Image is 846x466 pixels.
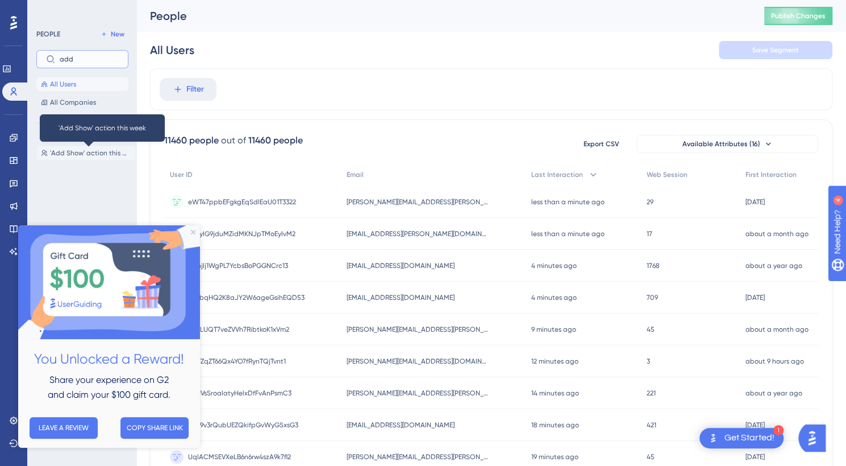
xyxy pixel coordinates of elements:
input: Search [60,55,119,63]
time: [DATE] [745,453,765,461]
time: [DATE] [745,294,765,302]
div: PEOPLE [36,30,60,39]
span: 221 [647,389,656,398]
button: Available Attributes (16) [636,135,818,153]
div: Get Started! [724,432,774,444]
span: [EMAIL_ADDRESS][DOMAIN_NAME] [347,261,455,270]
time: less than a minute ago [531,230,605,238]
span: [PERSON_NAME][EMAIL_ADDRESS][PERSON_NAME][DOMAIN_NAME] [347,325,489,334]
time: 12 minutes ago [531,357,578,365]
div: out of [221,134,246,147]
button: LEAVE A REVIEW [11,192,80,213]
span: [PERSON_NAME][EMAIL_ADDRESS][PERSON_NAME][DOMAIN_NAME] [347,452,489,461]
span: IzPhjIj1WgPL7YcbsBoPGGNCrc13 [188,261,288,270]
span: and claim your $100 gift card. [30,164,152,175]
span: 421 [647,420,656,430]
span: [PERSON_NAME][EMAIL_ADDRESS][PERSON_NAME][DOMAIN_NAME] [347,197,489,207]
span: [PERSON_NAME][EMAIL_ADDRESS][PERSON_NAME][DOMAIN_NAME] [347,389,489,398]
span: Save Segment [752,46,799,55]
button: All Users [36,77,128,91]
time: [DATE] [745,198,765,206]
span: 45 [647,452,655,461]
span: Web Session [647,170,687,179]
span: Share your experience on G2 [31,149,151,160]
span: 29 [647,197,653,207]
span: User ID [170,170,193,179]
time: 14 minutes ago [531,389,579,397]
span: jDjxLUQT7veZVVh7RibtkoK1xVm2 [188,325,289,334]
span: Need Help? [27,3,71,17]
div: Open Get Started! checklist, remaining modules: 1 [699,428,784,448]
span: Publish Changes [771,11,826,20]
span: [EMAIL_ADDRESS][DOMAIN_NAME] [347,293,455,302]
span: vjhFZqZT66Qx4YO7fRynTQjTvnt1 [188,357,286,366]
span: Export CSV [584,139,619,149]
time: about a month ago [745,325,809,333]
time: 4 minutes ago [531,294,577,302]
time: about a month ago [745,230,809,238]
time: about a year ago [745,389,802,397]
span: Last Interaction [531,170,583,179]
div: 4 [79,6,82,15]
h2: You Unlocked a Reward! [9,123,173,145]
span: Available Attributes (16) [682,139,760,149]
button: 'Add Show' action this week [36,146,135,160]
div: Close Preview [173,5,177,9]
span: 1768 [647,261,660,270]
iframe: UserGuiding AI Assistant Launcher [798,421,832,455]
button: Save Segment [719,41,832,59]
span: [PERSON_NAME][EMAIL_ADDRESS][DOMAIN_NAME] [347,357,489,366]
div: All Users [150,42,194,58]
button: COPY SHARE LINK [102,192,170,213]
span: 709 [647,293,658,302]
span: Email [347,170,364,179]
span: ZHNVsSroalatyHelxDfFvAnPsmC3 [188,389,291,398]
span: Filter [186,83,204,96]
div: People [150,8,736,24]
img: launcher-image-alternative-text [706,431,720,445]
span: First Interaction [745,170,797,179]
button: Filter [160,78,216,101]
div: 11460 people [164,134,219,147]
div: 11460 people [248,134,303,147]
time: about 9 hours ago [745,357,804,365]
button: Export CSV [573,135,630,153]
time: 4 minutes ago [531,262,577,270]
div: 1 [773,425,784,435]
span: KPzyIG9jduMZidMKNJpTMoEyIvM2 [188,229,295,238]
span: [EMAIL_ADDRESS][PERSON_NAME][DOMAIN_NAME] [347,229,489,238]
span: 45 [647,325,655,334]
button: New [97,27,128,41]
time: about a year ago [745,262,802,270]
button: All Companies [36,96,128,109]
time: [DATE] [745,421,765,429]
time: 19 minutes ago [531,453,578,461]
span: All Companies [50,98,96,107]
span: 17 [647,229,652,238]
span: New [111,30,124,39]
span: eWT47ppbEFgkgEqSdlEaU01T3322 [188,197,296,207]
time: less than a minute ago [531,198,605,206]
span: 3 [647,357,650,366]
button: Publish Changes [764,7,832,25]
span: [EMAIL_ADDRESS][DOMAIN_NAME] [347,420,455,430]
span: cXvbqHQ2K8aJY2W6ageGsihEQD53 [188,293,305,302]
span: 'Add Show' action this week [50,149,131,158]
time: 18 minutes ago [531,421,579,429]
span: qeT9v3rQubUEZQkifpGvWyGSxsG3 [188,420,298,430]
span: UqIACMSEVXeLB6n6rw4szA9k7fl2 [188,452,291,461]
time: 9 minutes ago [531,325,576,333]
span: All Users [50,80,76,89]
